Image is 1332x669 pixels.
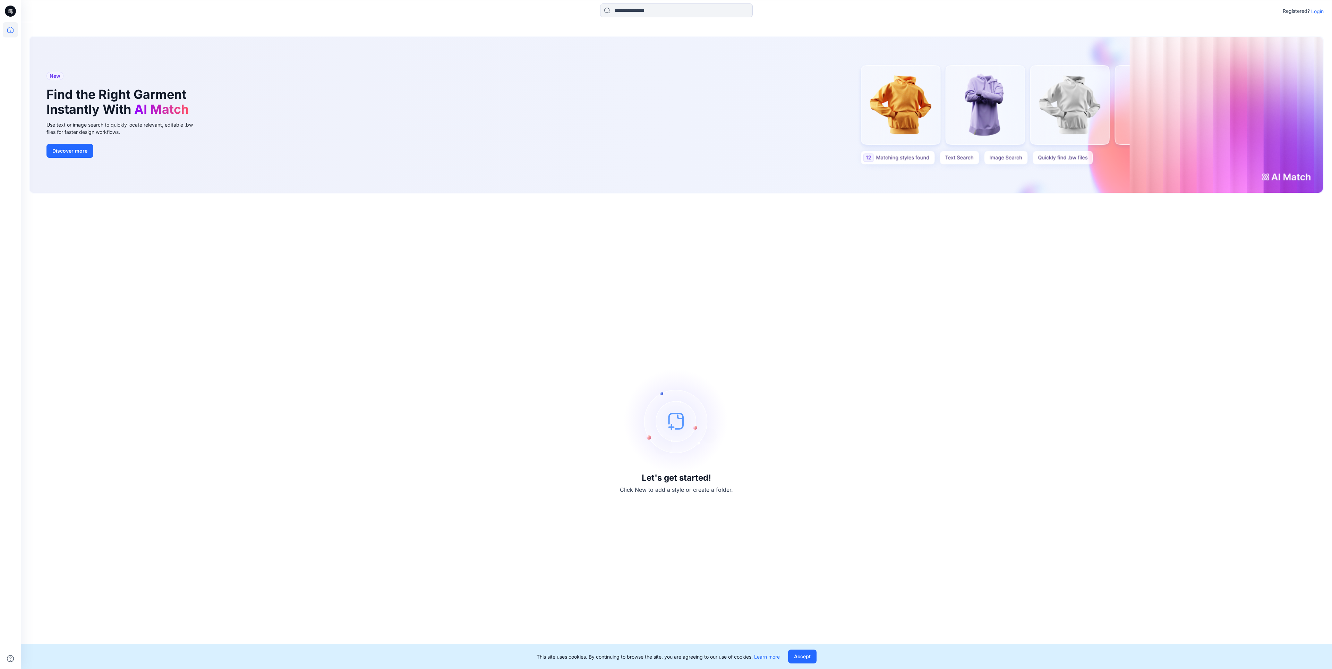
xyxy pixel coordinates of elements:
p: Registered? [1283,7,1310,15]
span: New [50,72,60,80]
h1: Find the Right Garment Instantly With [46,87,192,117]
p: Click New to add a style or create a folder. [620,486,733,494]
span: AI Match [134,102,189,117]
div: Use text or image search to quickly locate relevant, editable .bw files for faster design workflows. [46,121,203,136]
button: Accept [788,650,817,663]
img: empty-state-image.svg [624,369,728,473]
p: This site uses cookies. By continuing to browse the site, you are agreeing to our use of cookies. [537,653,780,660]
button: Discover more [46,144,93,158]
a: Learn more [754,654,780,660]
p: Login [1311,8,1324,15]
h3: Let's get started! [642,473,711,483]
